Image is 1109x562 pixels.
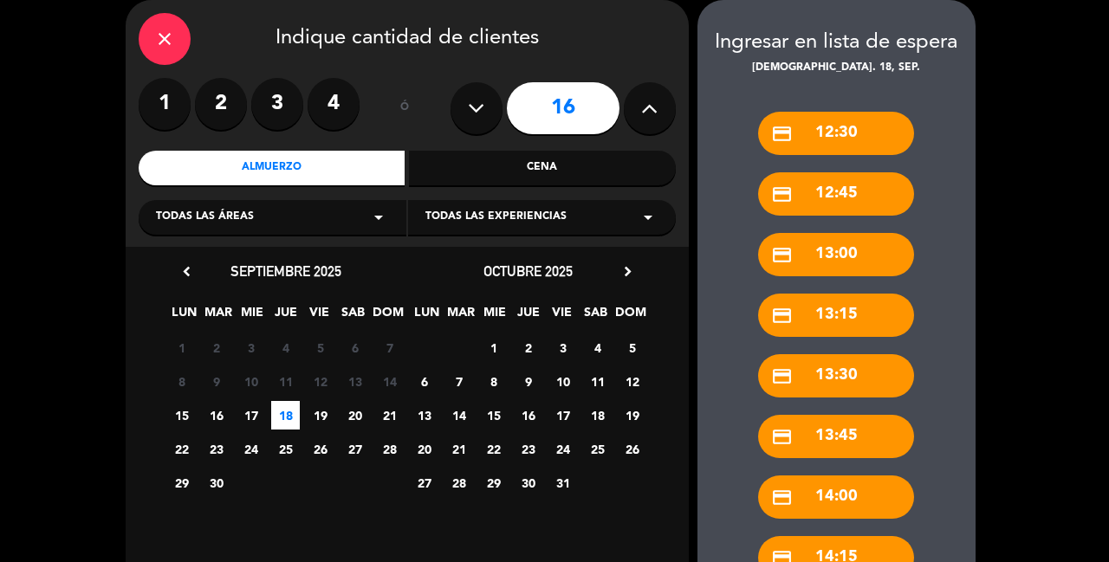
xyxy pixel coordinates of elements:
[548,367,577,396] span: 10
[409,151,676,185] div: Cena
[771,426,793,448] i: credit_card
[178,262,196,281] i: chevron_left
[167,401,196,430] span: 15
[638,207,658,228] i: arrow_drop_down
[479,435,508,463] span: 22
[583,367,612,396] span: 11
[425,209,567,226] span: Todas las experiencias
[375,401,404,430] span: 21
[548,468,577,497] span: 31
[615,302,644,331] span: DOM
[618,333,646,362] span: 5
[204,302,232,331] span: MAR
[771,365,793,387] i: credit_card
[237,302,266,331] span: MIE
[306,435,334,463] span: 26
[377,78,433,139] div: ó
[444,367,473,396] span: 7
[339,302,367,331] span: SAB
[154,29,175,49] i: close
[583,401,612,430] span: 18
[697,60,976,77] div: [DEMOGRAPHIC_DATA]. 18, sep.
[271,302,300,331] span: JUE
[368,207,389,228] i: arrow_drop_down
[340,333,369,362] span: 6
[583,435,612,463] span: 25
[410,435,438,463] span: 20
[514,468,542,497] span: 30
[480,302,509,331] span: MIE
[306,367,334,396] span: 12
[758,475,914,519] div: 14:00
[771,184,793,205] i: credit_card
[618,435,646,463] span: 26
[514,367,542,396] span: 9
[139,78,191,130] label: 1
[771,487,793,508] i: credit_card
[375,367,404,396] span: 14
[375,333,404,362] span: 7
[375,435,404,463] span: 28
[758,233,914,276] div: 13:00
[251,78,303,130] label: 3
[479,333,508,362] span: 1
[230,262,341,280] span: septiembre 2025
[771,123,793,145] i: credit_card
[446,302,475,331] span: MAR
[202,401,230,430] span: 16
[306,333,334,362] span: 5
[237,367,265,396] span: 10
[167,468,196,497] span: 29
[758,172,914,216] div: 12:45
[758,294,914,337] div: 13:15
[202,435,230,463] span: 23
[619,262,637,281] i: chevron_right
[308,78,360,130] label: 4
[340,401,369,430] span: 20
[444,435,473,463] span: 21
[758,415,914,458] div: 13:45
[340,367,369,396] span: 13
[771,244,793,266] i: credit_card
[170,302,198,331] span: LUN
[581,302,610,331] span: SAB
[444,401,473,430] span: 14
[271,401,300,430] span: 18
[514,435,542,463] span: 23
[697,26,976,60] div: Ingresar en lista de espera
[237,333,265,362] span: 3
[479,367,508,396] span: 8
[271,333,300,362] span: 4
[514,401,542,430] span: 16
[618,401,646,430] span: 19
[479,468,508,497] span: 29
[548,435,577,463] span: 24
[306,401,334,430] span: 19
[195,78,247,130] label: 2
[771,305,793,326] i: credit_card
[139,151,405,185] div: Almuerzo
[167,333,196,362] span: 1
[202,468,230,497] span: 30
[156,209,254,226] span: Todas las áreas
[271,367,300,396] span: 11
[618,367,646,396] span: 12
[410,367,438,396] span: 6
[202,367,230,396] span: 9
[167,367,196,396] span: 8
[271,435,300,463] span: 25
[483,262,573,280] span: octubre 2025
[514,302,542,331] span: JUE
[139,13,676,65] div: Indique cantidad de clientes
[583,333,612,362] span: 4
[237,435,265,463] span: 24
[237,401,265,430] span: 17
[548,302,576,331] span: VIE
[548,333,577,362] span: 3
[202,333,230,362] span: 2
[548,401,577,430] span: 17
[305,302,334,331] span: VIE
[758,112,914,155] div: 12:30
[412,302,441,331] span: LUN
[373,302,401,331] span: DOM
